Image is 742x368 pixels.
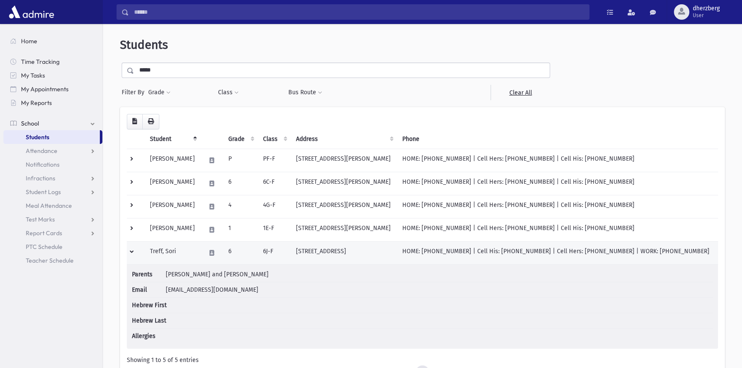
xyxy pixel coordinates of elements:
td: P [223,149,258,172]
span: Hebrew First [132,301,167,310]
span: My Reports [21,99,52,107]
td: 4G-F [258,195,291,218]
td: [PERSON_NAME] [145,195,200,218]
a: My Reports [3,96,102,110]
td: 1E-F [258,218,291,241]
th: Grade: activate to sort column ascending [223,129,258,149]
span: Allergies [132,332,164,341]
span: Home [21,37,37,45]
span: Hebrew Last [132,316,166,325]
button: Grade [148,85,171,100]
input: Search [129,4,589,20]
span: Meal Attendance [26,202,72,209]
span: Attendance [26,147,57,155]
button: Class [218,85,239,100]
td: HOME: [PHONE_NUMBER] | Cell Hers: [PHONE_NUMBER] | Cell His: [PHONE_NUMBER] [397,218,718,241]
a: Report Cards [3,226,102,240]
td: HOME: [PHONE_NUMBER] | Cell His: [PHONE_NUMBER] | Cell Hers: [PHONE_NUMBER] | WORK: [PHONE_NUMBER] [397,241,718,264]
span: Email [132,285,164,294]
a: Teacher Schedule [3,254,102,267]
span: Students [26,133,49,141]
span: My Appointments [21,85,69,93]
span: Parents [132,270,164,279]
span: dherzberg [693,5,720,12]
button: Print [142,114,159,129]
a: School [3,117,102,130]
a: Infractions [3,171,102,185]
button: Bus Route [288,85,323,100]
span: My Tasks [21,72,45,79]
a: Students [3,130,100,144]
td: 1 [223,218,258,241]
a: Notifications [3,158,102,171]
span: Student Logs [26,188,61,196]
span: Time Tracking [21,58,60,66]
td: [STREET_ADDRESS][PERSON_NAME] [291,172,397,195]
span: Test Marks [26,215,55,223]
td: 6C-F [258,172,291,195]
span: Infractions [26,174,55,182]
td: HOME: [PHONE_NUMBER] | Cell Hers: [PHONE_NUMBER] | Cell His: [PHONE_NUMBER] [397,172,718,195]
a: Attendance [3,144,102,158]
span: [PERSON_NAME] and [PERSON_NAME] [166,271,269,278]
th: Address: activate to sort column ascending [291,129,397,149]
a: Time Tracking [3,55,102,69]
td: [PERSON_NAME] [145,218,200,241]
span: PTC Schedule [26,243,63,251]
td: 4 [223,195,258,218]
span: [EMAIL_ADDRESS][DOMAIN_NAME] [166,286,258,293]
td: [PERSON_NAME] [145,149,200,172]
a: Student Logs [3,185,102,199]
span: Notifications [26,161,60,168]
a: My Appointments [3,82,102,96]
span: Report Cards [26,229,62,237]
a: Clear All [491,85,550,100]
div: Showing 1 to 5 of 5 entries [127,356,718,365]
td: [STREET_ADDRESS] [291,241,397,264]
td: Treff, Sori [145,241,200,264]
button: CSV [127,114,143,129]
td: [PERSON_NAME] [145,172,200,195]
td: [STREET_ADDRESS][PERSON_NAME] [291,149,397,172]
th: Student: activate to sort column descending [145,129,200,149]
span: Filter By [122,88,148,97]
td: PF-F [258,149,291,172]
td: 6 [223,172,258,195]
td: HOME: [PHONE_NUMBER] | Cell Hers: [PHONE_NUMBER] | Cell His: [PHONE_NUMBER] [397,149,718,172]
th: Phone [397,129,718,149]
span: School [21,120,39,127]
th: Class: activate to sort column ascending [258,129,291,149]
td: HOME: [PHONE_NUMBER] | Cell Hers: [PHONE_NUMBER] | Cell His: [PHONE_NUMBER] [397,195,718,218]
td: 6J-F [258,241,291,264]
a: My Tasks [3,69,102,82]
a: PTC Schedule [3,240,102,254]
td: [STREET_ADDRESS][PERSON_NAME] [291,218,397,241]
td: 6 [223,241,258,264]
span: User [693,12,720,19]
a: Home [3,34,102,48]
span: Students [120,38,168,52]
td: [STREET_ADDRESS][PERSON_NAME] [291,195,397,218]
a: Meal Attendance [3,199,102,212]
img: AdmirePro [7,3,56,21]
span: Teacher Schedule [26,257,74,264]
a: Test Marks [3,212,102,226]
